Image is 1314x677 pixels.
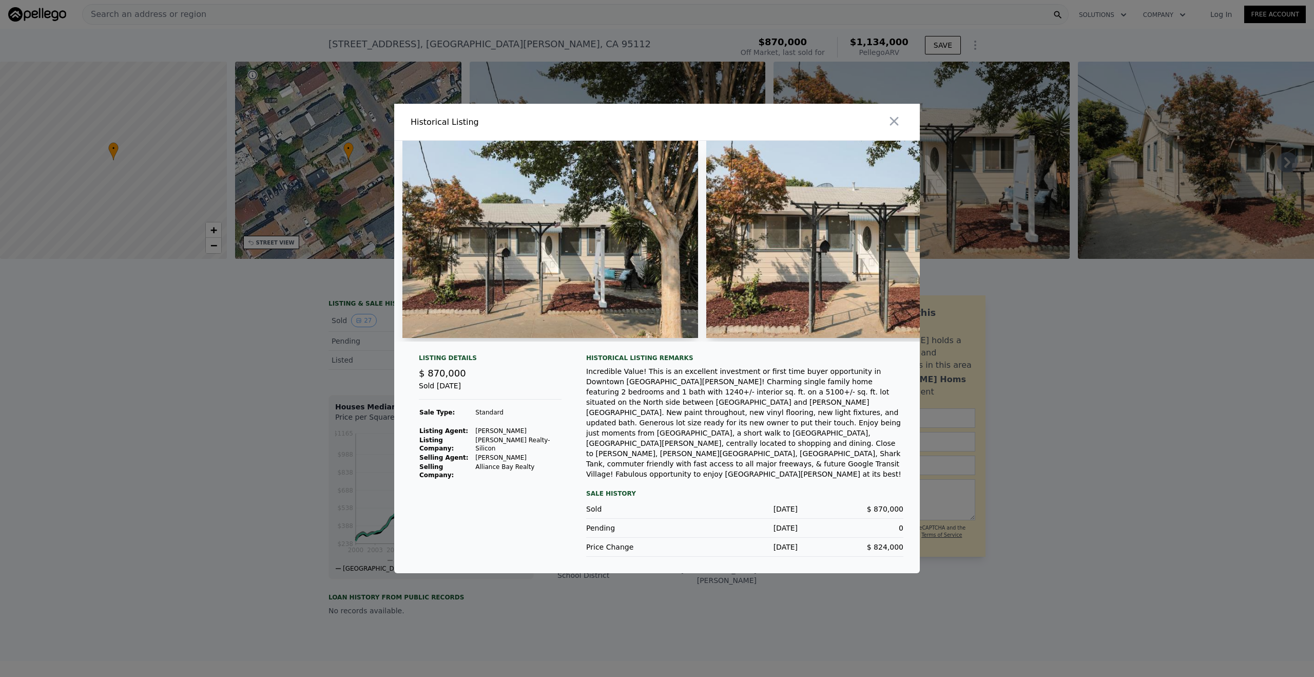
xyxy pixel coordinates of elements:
[798,523,903,533] div: 0
[411,116,653,128] div: Historical Listing
[475,462,562,480] td: Alliance Bay Realty
[475,408,562,417] td: Standard
[419,463,454,479] strong: Selling Company:
[419,437,454,452] strong: Listing Company:
[419,409,455,416] strong: Sale Type:
[692,542,798,552] div: [DATE]
[475,436,562,453] td: [PERSON_NAME] Realty-Silicon
[692,523,798,533] div: [DATE]
[586,487,903,500] div: Sale History
[419,368,466,379] span: $ 870,000
[419,381,562,400] div: Sold [DATE]
[586,354,903,362] div: Historical Listing remarks
[402,141,698,338] img: Property Img
[419,427,468,435] strong: Listing Agent:
[867,543,903,551] span: $ 824,000
[586,542,692,552] div: Price Change
[419,354,562,366] div: Listing Details
[586,523,692,533] div: Pending
[586,366,903,479] div: Incredible Value! This is an excellent investment or first time buyer opportunity in Downtown [GE...
[867,505,903,513] span: $ 870,000
[475,426,562,436] td: [PERSON_NAME]
[586,504,692,514] div: Sold
[692,504,798,514] div: [DATE]
[475,453,562,462] td: [PERSON_NAME]
[706,141,1002,338] img: Property Img
[419,454,469,461] strong: Selling Agent:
